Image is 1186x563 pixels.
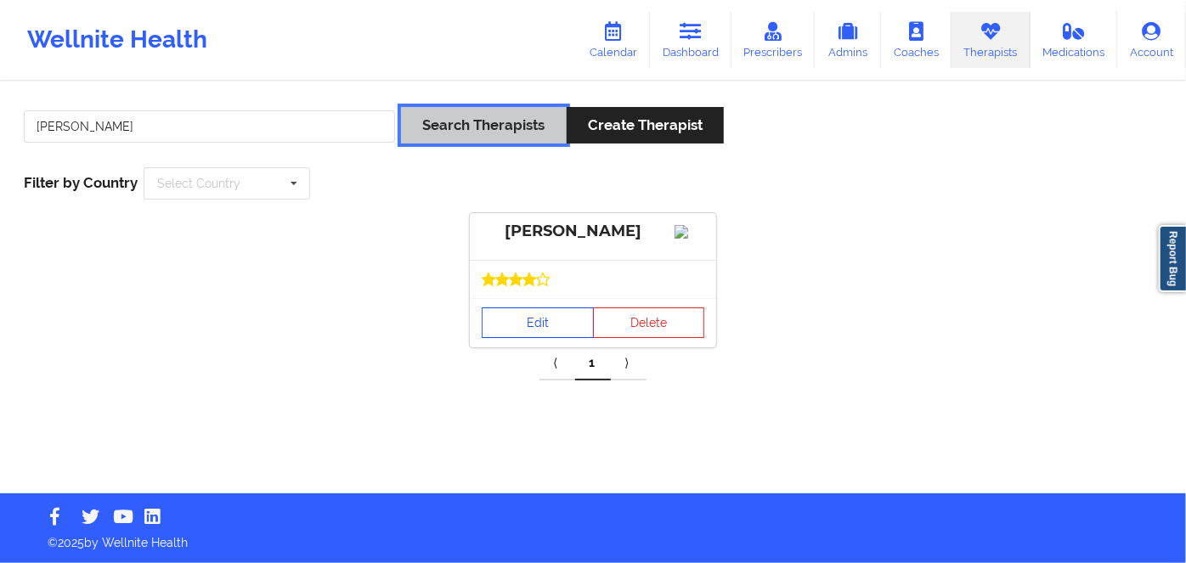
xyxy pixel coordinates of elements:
[36,522,1150,551] p: © 2025 by Wellnite Health
[482,222,704,241] div: [PERSON_NAME]
[611,346,647,380] a: Next item
[675,225,704,239] img: Image%2Fplaceholer-image.png
[1031,12,1118,68] a: Medications
[567,107,724,144] button: Create Therapist
[593,307,705,338] button: Delete
[539,346,647,380] div: Pagination Navigation
[539,346,575,380] a: Previous item
[1159,225,1186,292] a: Report Bug
[650,12,731,68] a: Dashboard
[1117,12,1186,68] a: Account
[881,12,952,68] a: Coaches
[815,12,881,68] a: Admins
[24,174,138,191] span: Filter by Country
[157,177,240,189] div: Select Country
[952,12,1031,68] a: Therapists
[575,346,611,380] a: 1
[401,107,566,144] button: Search Therapists
[731,12,816,68] a: Prescribers
[24,110,395,143] input: Search Keywords
[577,12,650,68] a: Calendar
[482,307,594,338] a: Edit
